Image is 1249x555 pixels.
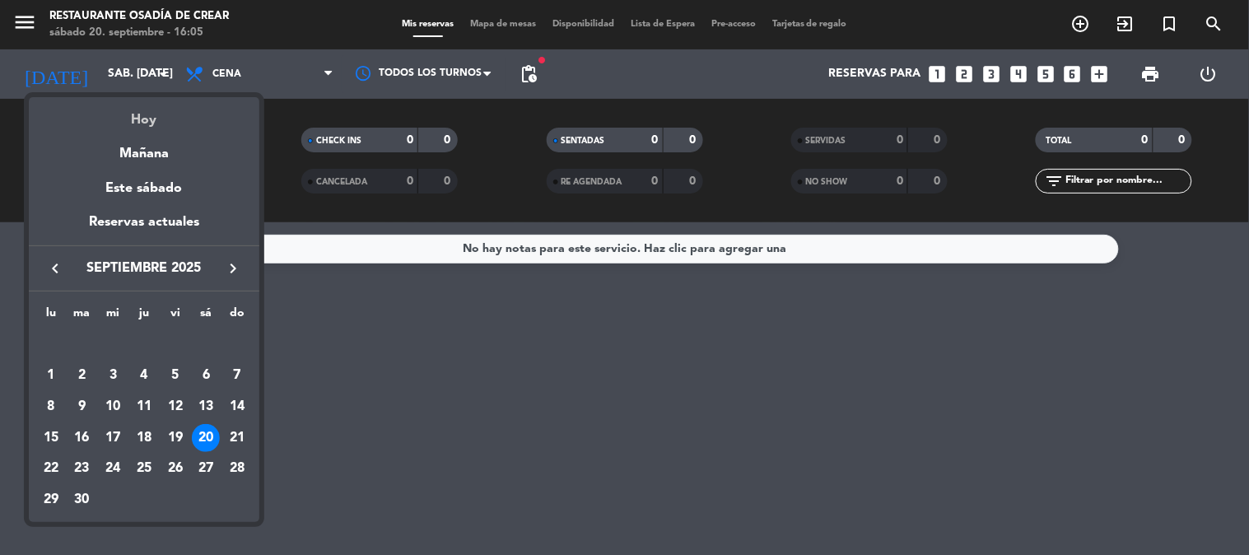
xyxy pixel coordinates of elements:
[160,422,191,454] td: 19 de septiembre de 2025
[161,361,189,389] div: 5
[192,393,220,421] div: 13
[160,304,191,329] th: viernes
[97,391,128,422] td: 10 de septiembre de 2025
[218,258,248,279] button: keyboard_arrow_right
[130,455,158,483] div: 25
[160,391,191,422] td: 12 de septiembre de 2025
[37,424,65,452] div: 15
[29,166,259,212] div: Este sábado
[29,212,259,245] div: Reservas actuales
[35,453,67,484] td: 22 de septiembre de 2025
[130,424,158,452] div: 18
[192,424,220,452] div: 20
[128,360,160,391] td: 4 de septiembre de 2025
[37,393,65,421] div: 8
[191,391,222,422] td: 13 de septiembre de 2025
[67,360,98,391] td: 2 de septiembre de 2025
[35,304,67,329] th: lunes
[99,455,127,483] div: 24
[160,453,191,484] td: 26 de septiembre de 2025
[160,360,191,391] td: 5 de septiembre de 2025
[221,304,253,329] th: domingo
[191,304,222,329] th: sábado
[161,393,189,421] div: 12
[67,304,98,329] th: martes
[223,455,251,483] div: 28
[45,259,65,278] i: keyboard_arrow_left
[97,360,128,391] td: 3 de septiembre de 2025
[191,360,222,391] td: 6 de septiembre de 2025
[35,329,253,361] td: SEP.
[35,484,67,515] td: 29 de septiembre de 2025
[68,393,96,421] div: 9
[68,424,96,452] div: 16
[161,424,189,452] div: 19
[130,361,158,389] div: 4
[97,422,128,454] td: 17 de septiembre de 2025
[40,258,70,279] button: keyboard_arrow_left
[221,422,253,454] td: 21 de septiembre de 2025
[128,304,160,329] th: jueves
[221,453,253,484] td: 28 de septiembre de 2025
[67,422,98,454] td: 16 de septiembre de 2025
[68,361,96,389] div: 2
[191,422,222,454] td: 20 de septiembre de 2025
[128,391,160,422] td: 11 de septiembre de 2025
[29,97,259,131] div: Hoy
[221,391,253,422] td: 14 de septiembre de 2025
[37,486,65,514] div: 29
[70,258,218,279] span: septiembre 2025
[29,131,259,165] div: Mañana
[35,360,67,391] td: 1 de septiembre de 2025
[223,361,251,389] div: 7
[37,455,65,483] div: 22
[68,455,96,483] div: 23
[35,391,67,422] td: 8 de septiembre de 2025
[223,259,243,278] i: keyboard_arrow_right
[97,453,128,484] td: 24 de septiembre de 2025
[130,393,158,421] div: 11
[223,424,251,452] div: 21
[67,391,98,422] td: 9 de septiembre de 2025
[191,453,222,484] td: 27 de septiembre de 2025
[67,453,98,484] td: 23 de septiembre de 2025
[68,486,96,514] div: 30
[99,361,127,389] div: 3
[97,304,128,329] th: miércoles
[99,393,127,421] div: 10
[35,422,67,454] td: 15 de septiembre de 2025
[99,424,127,452] div: 17
[128,422,160,454] td: 18 de septiembre de 2025
[67,484,98,515] td: 30 de septiembre de 2025
[161,455,189,483] div: 26
[192,361,220,389] div: 6
[192,455,220,483] div: 27
[128,453,160,484] td: 25 de septiembre de 2025
[223,393,251,421] div: 14
[37,361,65,389] div: 1
[221,360,253,391] td: 7 de septiembre de 2025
